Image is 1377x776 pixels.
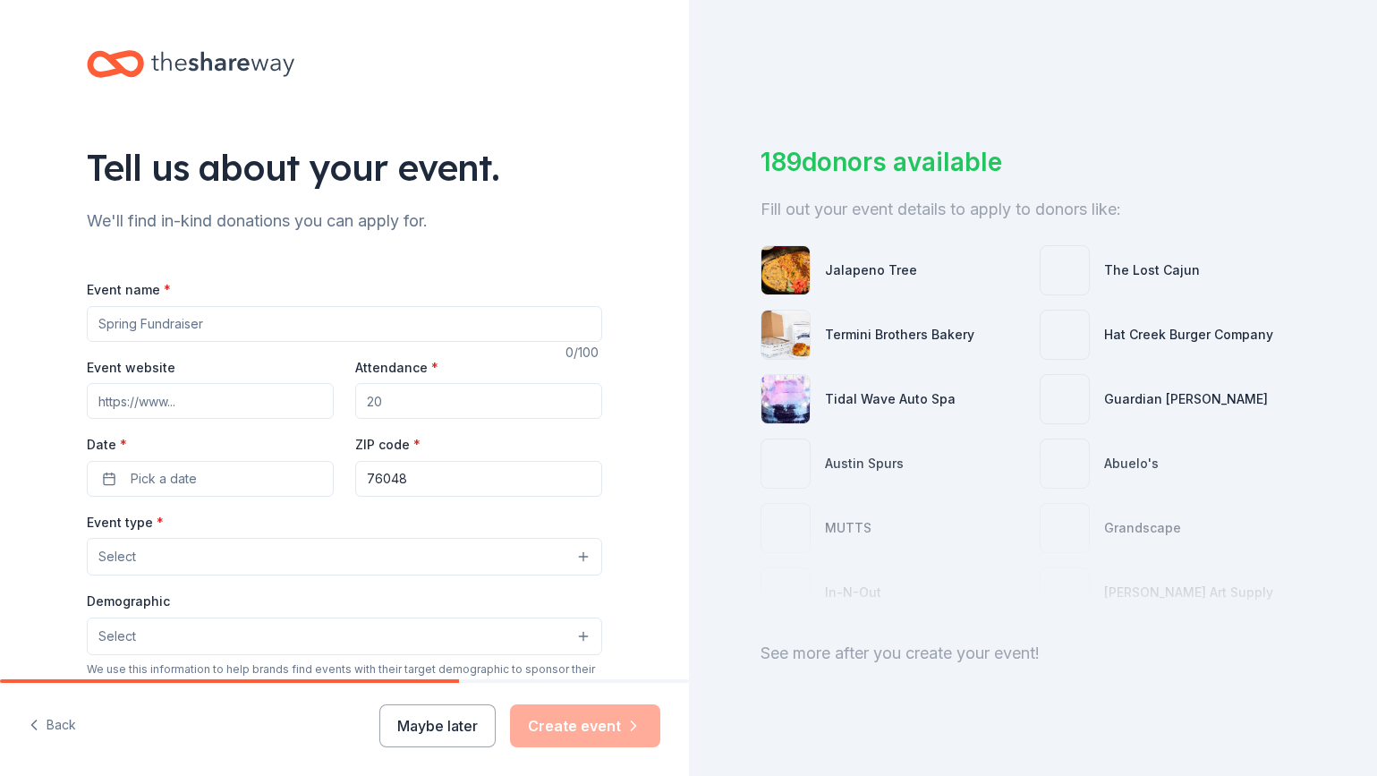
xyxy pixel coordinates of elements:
div: 0 /100 [565,342,602,363]
button: Back [29,707,76,745]
input: https://www... [87,383,334,419]
div: Tell us about your event. [87,142,602,192]
div: Hat Creek Burger Company [1104,324,1273,345]
div: The Lost Cajun [1104,260,1200,281]
img: photo for The Lost Cajun [1041,246,1089,294]
div: See more after you create your event! [761,639,1306,668]
img: photo for Termini Brothers Bakery [761,311,810,359]
div: Tidal Wave Auto Spa [825,388,956,410]
label: Demographic [87,593,170,610]
div: We use this information to help brands find events with their target demographic to sponsor their... [87,662,602,691]
img: photo for Tidal Wave Auto Spa [761,375,810,423]
div: Guardian [PERSON_NAME] [1104,388,1268,410]
label: Event website [87,359,175,377]
button: Pick a date [87,461,334,497]
label: Date [87,436,334,454]
span: Select [98,626,136,647]
div: 189 donors available [761,143,1306,181]
img: photo for Guardian Angel Device [1041,375,1089,423]
label: Attendance [355,359,438,377]
label: Event type [87,514,164,532]
input: 12345 (U.S. only) [355,461,602,497]
input: Spring Fundraiser [87,306,602,342]
div: Jalapeno Tree [825,260,917,281]
div: Termini Brothers Bakery [825,324,974,345]
img: photo for Jalapeno Tree [761,246,810,294]
button: Select [87,618,602,655]
button: Maybe later [379,704,496,747]
label: ZIP code [355,436,421,454]
img: photo for Hat Creek Burger Company [1041,311,1089,359]
button: Select [87,538,602,576]
span: Select [98,546,136,567]
label: Event name [87,281,171,299]
span: Pick a date [131,468,197,490]
div: Fill out your event details to apply to donors like: [761,195,1306,224]
input: 20 [355,383,602,419]
div: We'll find in-kind donations you can apply for. [87,207,602,235]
